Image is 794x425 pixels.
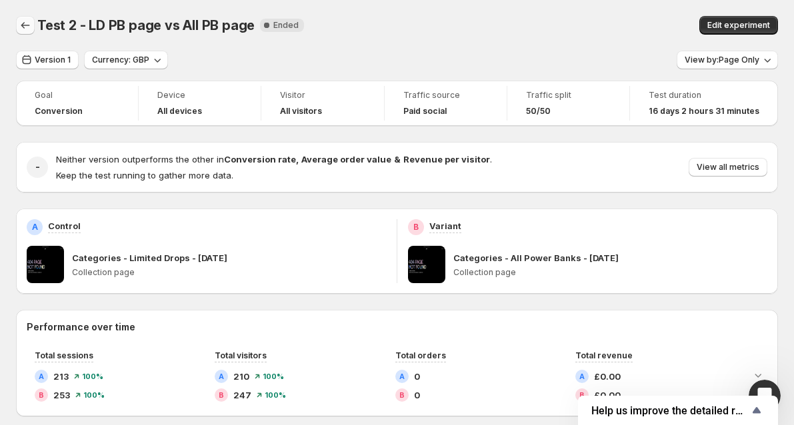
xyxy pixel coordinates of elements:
h4: All visitors [280,106,322,117]
h2: B [413,222,419,232]
p: How can we help? [27,117,240,140]
div: Send us a message [27,168,223,182]
h2: A [32,222,38,232]
a: VisitorAll visitors [280,89,365,118]
span: 100 % [82,372,103,380]
h2: Performance over time [27,320,767,334]
span: Traffic split [526,90,611,101]
span: Test duration [649,90,759,101]
h2: B [399,391,405,399]
a: Test duration16 days 2 hours 31 minutes [649,89,759,118]
span: 0 [414,370,420,383]
span: Home [51,336,81,345]
p: Collection page [453,267,767,278]
h2: A [39,372,44,380]
p: Collection page [72,267,386,278]
h2: B [219,391,224,399]
span: Traffic source [403,90,488,101]
p: Control [48,219,81,232]
span: Visitor [280,90,365,101]
button: View all metrics [689,158,767,177]
span: Conversion [35,106,83,117]
span: Ended [273,20,299,31]
span: Version 1 [35,55,71,65]
img: Categories - All Power Banks - 11JUL2025 [408,246,445,283]
span: £0.00 [594,388,621,402]
h2: A [219,372,224,380]
a: GoalConversion [35,89,119,118]
span: Device [157,90,242,101]
button: Currency: GBP [84,51,168,69]
span: 0 [414,388,420,402]
h2: A [579,372,585,380]
span: 100 % [83,391,105,399]
div: We'll be back online [DATE] [27,182,223,196]
span: 253 [53,388,70,402]
span: 210 [233,370,249,383]
strong: Conversion rate [224,154,296,165]
p: Categories - Limited Drops - [DATE] [72,251,227,264]
p: Categories - All Power Banks - [DATE] [453,251,619,264]
strong: , [296,154,299,165]
span: Help us improve the detailed report for A/B campaigns [591,404,749,417]
span: Keep the test running to gather more data. [56,170,233,181]
span: Neither version outperforms the other in . [56,154,492,165]
span: Currency: GBP [92,55,149,65]
button: Version 1 [16,51,79,69]
span: Test 2 - LD PB page vs All PB page [37,17,255,33]
h2: B [579,391,585,399]
span: 16 days 2 hours 31 minutes [649,106,759,117]
button: Show survey - Help us improve the detailed report for A/B campaigns [591,402,765,418]
span: 213 [53,370,69,383]
img: Categories - Limited Drops - 11JUL25 [27,246,64,283]
h2: B [39,391,44,399]
span: Total visitors [215,350,267,360]
div: Send us a messageWe'll be back online [DATE] [13,157,253,207]
a: DeviceAll devices [157,89,242,118]
h4: Paid social [403,106,447,117]
h4: All devices [157,106,202,117]
span: 247 [233,388,251,402]
div: Close [229,21,253,45]
span: Total sessions [35,350,93,360]
span: View by: Page Only [685,55,759,65]
span: Messages [177,336,223,345]
h2: A [399,372,405,380]
strong: & [394,154,401,165]
span: View all metrics [697,162,759,173]
button: Messages [133,302,267,356]
a: Traffic sourcePaid social [403,89,488,118]
p: Variant [429,219,461,232]
span: 50/50 [526,106,551,117]
iframe: Intercom live chat [749,380,781,412]
button: View by:Page Only [677,51,778,69]
button: Edit experiment [699,16,778,35]
h2: - [35,161,40,174]
img: Profile image for Antony [27,21,53,48]
span: Total orders [395,350,446,360]
button: Back [16,16,35,35]
span: 100 % [265,391,286,399]
a: Traffic split50/50 [526,89,611,118]
button: Expand chart [749,366,767,384]
span: £0.00 [594,370,621,383]
p: Hi Pawan 👋 [27,95,240,117]
span: 100 % [263,372,284,380]
strong: Average order value [301,154,391,165]
span: Edit experiment [707,20,770,31]
strong: Revenue per visitor [403,154,490,165]
span: Goal [35,90,119,101]
span: Total revenue [575,350,633,360]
